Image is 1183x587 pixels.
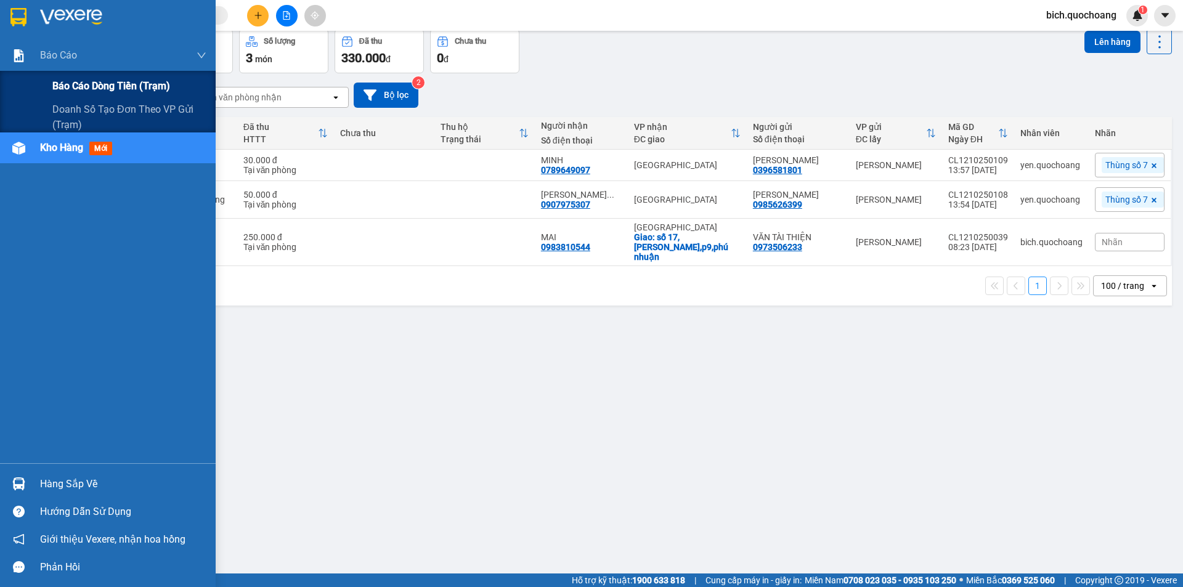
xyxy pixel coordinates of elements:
[359,37,382,46] div: Đã thu
[632,575,685,585] strong: 1900 633 818
[254,11,262,20] span: plus
[247,5,269,26] button: plus
[856,134,926,144] div: ĐC lấy
[276,5,298,26] button: file-add
[264,37,295,46] div: Số lượng
[13,561,25,573] span: message
[966,573,1055,587] span: Miền Bắc
[243,200,328,209] div: Tại văn phòng
[246,51,253,65] span: 3
[628,117,747,150] th: Toggle SortBy
[243,155,328,165] div: 30.000 đ
[948,134,998,144] div: Ngày ĐH
[948,155,1008,165] div: CL1210250109
[634,222,741,232] div: [GEOGRAPHIC_DATA]
[572,573,685,587] span: Hỗ trợ kỹ thuật:
[705,573,802,587] span: Cung cấp máy in - giấy in:
[1036,7,1126,23] span: bich.quochoang
[1020,160,1083,170] div: yen.quochoang
[634,160,741,170] div: [GEOGRAPHIC_DATA]
[541,200,590,209] div: 0907975307
[1020,195,1083,204] div: yen.quochoang
[13,506,25,517] span: question-circle
[40,475,206,493] div: Hàng sắp về
[386,54,391,64] span: đ
[412,76,425,89] sup: 2
[1160,10,1171,21] span: caret-down
[1154,5,1176,26] button: caret-down
[282,11,291,20] span: file-add
[541,121,622,131] div: Người nhận
[1028,277,1047,295] button: 1
[856,122,926,132] div: VP gửi
[455,37,486,46] div: Chưa thu
[243,190,328,200] div: 50.000 đ
[753,232,844,242] div: VĂN TÀI THIỆN
[850,117,942,150] th: Toggle SortBy
[437,51,444,65] span: 0
[541,242,590,252] div: 0983810544
[243,242,328,252] div: Tại văn phòng
[753,242,802,252] div: 0973506233
[40,47,77,63] span: Báo cáo
[311,11,319,20] span: aim
[243,122,318,132] div: Đã thu
[948,200,1008,209] div: 13:54 [DATE]
[255,54,272,64] span: món
[856,195,936,204] div: [PERSON_NAME]
[12,49,25,62] img: solution-icon
[541,165,590,175] div: 0789649097
[52,102,206,132] span: Doanh số tạo đơn theo VP gửi (trạm)
[12,142,25,155] img: warehouse-icon
[197,91,282,103] div: Chọn văn phòng nhận
[441,122,519,132] div: Thu hộ
[441,134,519,144] div: Trạng thái
[634,195,741,204] div: [GEOGRAPHIC_DATA]
[805,573,956,587] span: Miền Nam
[1139,6,1147,14] sup: 1
[753,122,844,132] div: Người gửi
[541,190,622,200] div: NGUYỄN THỊ DUY THANH
[753,200,802,209] div: 0985626399
[40,503,206,521] div: Hướng dẫn sử dụng
[1149,281,1159,291] svg: open
[856,237,936,247] div: [PERSON_NAME]
[430,29,519,73] button: Chưa thu0đ
[434,117,535,150] th: Toggle SortBy
[942,117,1014,150] th: Toggle SortBy
[52,78,170,94] span: Báo cáo dòng tiền (trạm)
[1105,194,1148,205] span: Thùng số 7
[304,5,326,26] button: aim
[634,232,741,262] div: Giao: số 17,đào duy anh,p9,phú nhuận
[340,128,428,138] div: Chưa thu
[948,232,1008,242] div: CL1210250039
[89,142,112,155] span: mới
[634,122,731,132] div: VP nhận
[243,165,328,175] div: Tại văn phòng
[1101,280,1144,292] div: 100 / trang
[239,29,328,73] button: Số lượng3món
[753,155,844,165] div: CHÂU PHƯỚC LUÂN
[40,532,185,547] span: Giới thiệu Vexere, nhận hoa hồng
[541,155,622,165] div: MINH
[335,29,424,73] button: Đã thu330.000đ
[237,117,334,150] th: Toggle SortBy
[1020,237,1083,247] div: bich.quochoang
[40,558,206,577] div: Phản hồi
[694,573,696,587] span: |
[634,134,731,144] div: ĐC giao
[12,477,25,490] img: warehouse-icon
[341,51,386,65] span: 330.000
[753,190,844,200] div: TRƯƠNG VĂN HÒA
[948,242,1008,252] div: 08:23 [DATE]
[1064,573,1066,587] span: |
[541,232,622,242] div: MAI
[856,160,936,170] div: [PERSON_NAME]
[753,134,844,144] div: Số điện thoại
[948,165,1008,175] div: 13:57 [DATE]
[844,575,956,585] strong: 0708 023 035 - 0935 103 250
[331,92,341,102] svg: open
[948,122,998,132] div: Mã GD
[753,165,802,175] div: 0396581801
[197,51,206,60] span: down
